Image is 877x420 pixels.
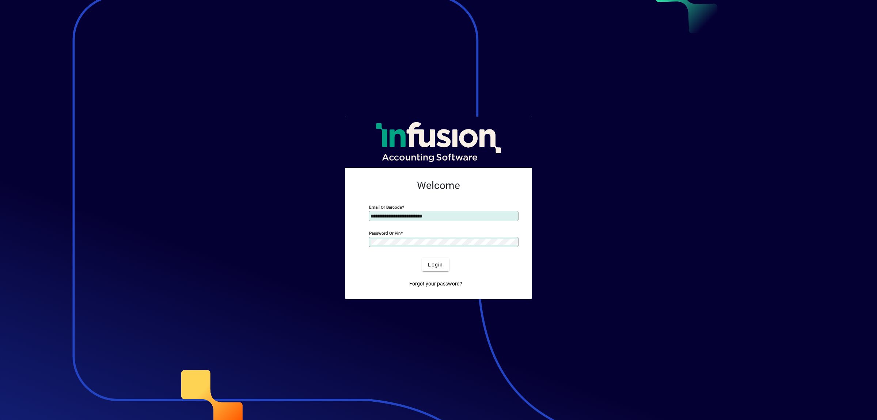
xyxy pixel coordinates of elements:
[409,280,462,288] span: Forgot your password?
[422,258,449,271] button: Login
[406,277,465,290] a: Forgot your password?
[369,205,402,210] mat-label: Email or Barcode
[369,231,400,236] mat-label: Password or Pin
[357,179,520,192] h2: Welcome
[428,261,443,269] span: Login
